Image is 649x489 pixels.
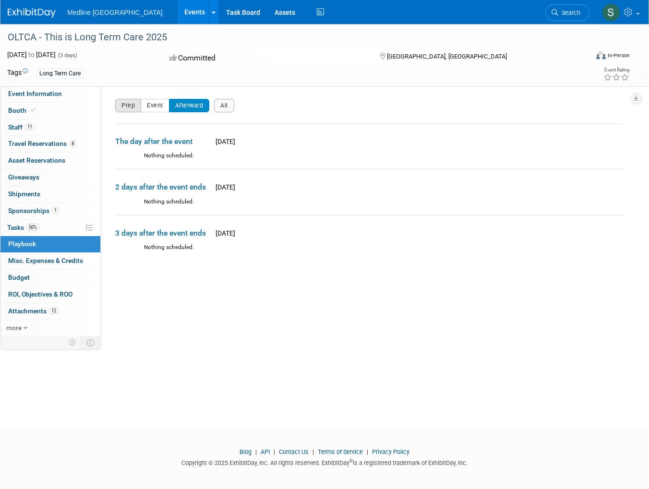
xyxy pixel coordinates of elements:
[213,183,235,191] span: [DATE]
[0,303,100,320] a: Attachments12
[49,307,59,314] span: 12
[26,224,39,231] span: 50%
[69,140,76,147] span: 8
[261,448,270,455] a: API
[6,324,22,332] span: more
[0,186,100,203] a: Shipments
[0,320,100,336] a: more
[8,8,56,18] img: ExhibitDay
[27,51,36,59] span: to
[0,103,100,119] a: Booth
[115,243,623,260] div: Nothing scheduled.
[310,448,316,455] span: |
[115,152,623,168] div: Nothing scheduled.
[0,203,100,219] a: Sponsorships1
[8,290,72,298] span: ROI, Objectives & ROO
[0,253,100,269] a: Misc. Expenses & Credits
[8,173,39,181] span: Giveaways
[0,136,100,152] a: Travel Reservations8
[8,107,37,114] span: Booth
[387,53,507,60] span: [GEOGRAPHIC_DATA], [GEOGRAPHIC_DATA]
[0,153,100,169] a: Asset Reservations
[4,29,577,46] div: OLTCA - This is Long Term Care 2025
[0,86,100,102] a: Event Information
[8,207,59,215] span: Sponsorships
[279,448,309,455] a: Contact Us
[349,458,353,464] sup: ®
[8,90,62,97] span: Event Information
[602,3,620,22] img: Shawn Lewandowski
[240,448,252,455] a: Blog
[8,257,83,264] span: Misc. Expenses & Credits
[8,190,40,198] span: Shipments
[603,68,629,72] div: Event Rating
[213,229,235,237] span: [DATE]
[607,52,630,59] div: In-Person
[7,224,39,231] span: Tasks
[7,68,28,79] td: Tags
[81,336,101,349] td: Toggle Event Tabs
[115,198,623,215] div: Nothing scheduled.
[364,448,371,455] span: |
[52,207,59,214] span: 1
[372,448,409,455] a: Privacy Policy
[8,307,59,315] span: Attachments
[25,123,35,131] span: 11
[214,99,234,112] button: All
[318,448,363,455] a: Terms of Service
[0,236,100,252] a: Playbook
[8,123,35,131] span: Staff
[169,99,210,112] button: Afterward
[596,51,606,59] img: Format-Inperson.png
[67,9,163,16] span: Medline [GEOGRAPHIC_DATA]
[558,9,580,16] span: Search
[8,140,76,147] span: Travel Reservations
[8,240,36,248] span: Playbook
[64,336,81,349] td: Personalize Event Tab Strip
[538,50,630,64] div: Event Format
[8,274,30,281] span: Budget
[271,448,277,455] span: |
[0,220,100,236] a: Tasks50%
[7,51,56,59] span: [DATE] [DATE]
[57,52,77,59] span: (3 days)
[167,50,364,67] div: Committed
[8,156,65,164] span: Asset Reservations
[115,136,211,147] span: The day after the event
[31,107,36,113] i: Booth reservation complete
[0,286,100,303] a: ROI, Objectives & ROO
[545,4,589,21] a: Search
[115,99,141,112] button: Prep
[115,228,211,239] span: 3 days after the event ends
[0,169,100,186] a: Giveaways
[141,99,169,112] button: Event
[213,138,235,145] span: [DATE]
[253,448,259,455] span: |
[0,119,100,136] a: Staff11
[36,69,84,79] div: Long Term Care
[0,270,100,286] a: Budget
[115,182,211,192] span: 2 days after the event ends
